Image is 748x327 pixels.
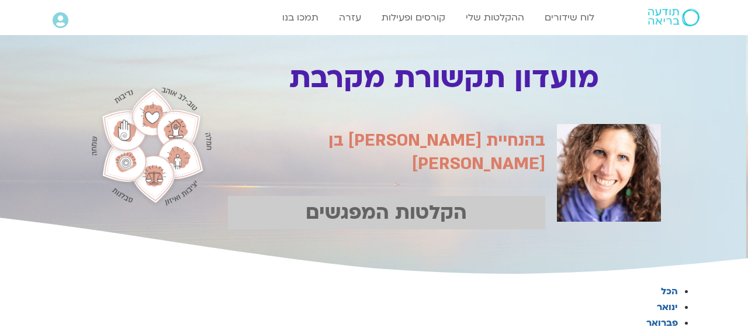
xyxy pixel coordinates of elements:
a: הכל [661,285,678,298]
img: תודעה בריאה [648,9,699,26]
a: עזרה [333,6,367,29]
a: ההקלטות שלי [460,6,530,29]
h1: מועדון תקשורת מקרבת [221,62,667,95]
a: תמכו בנו [276,6,324,29]
p: הקלטות המפגשים [228,196,546,229]
a: קורסים ופעילות [376,6,451,29]
a: ינואר [657,301,678,314]
span: בהנחיית [PERSON_NAME] בן [PERSON_NAME] [328,129,545,175]
a: לוח שידורים [539,6,600,29]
